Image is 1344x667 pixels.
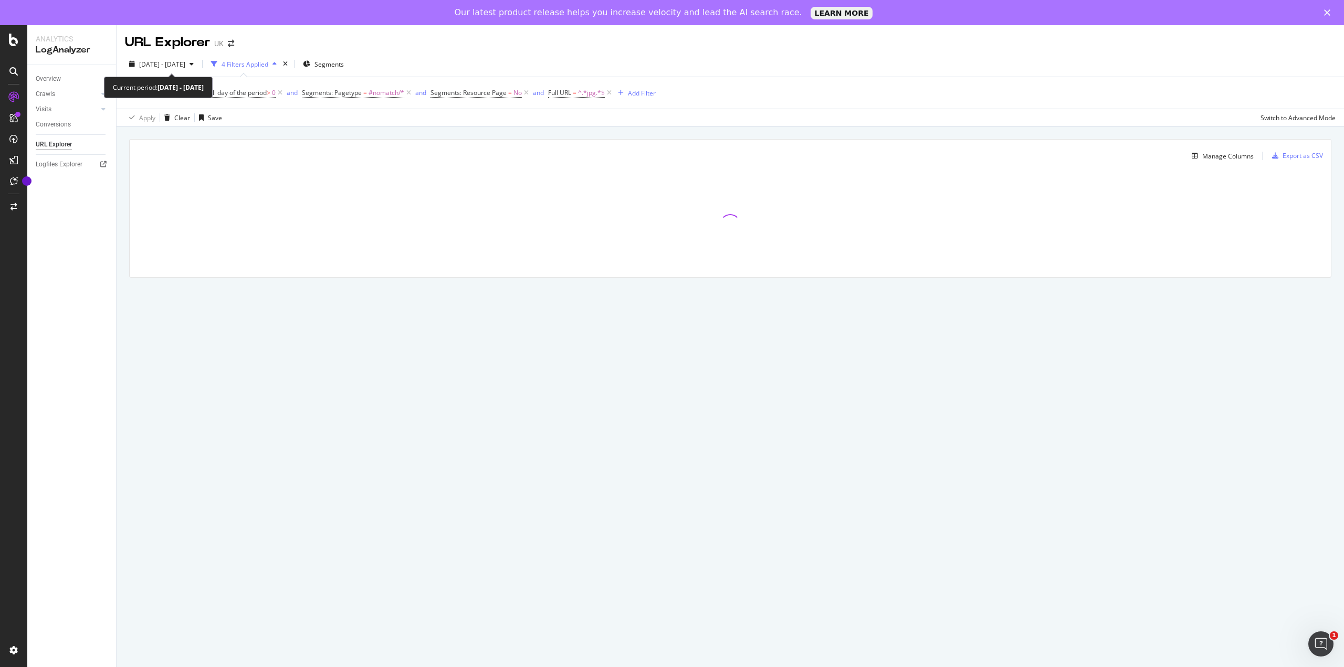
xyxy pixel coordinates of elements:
[369,86,404,100] span: #nomatch/*
[36,139,109,150] a: URL Explorer
[811,7,873,19] a: LEARN MORE
[287,88,298,97] div: and
[1308,631,1333,657] iframe: Intercom live chat
[214,38,224,49] div: UK
[628,89,656,98] div: Add Filter
[125,56,198,72] button: [DATE] - [DATE]
[1261,113,1336,122] div: Switch to Advanced Mode
[281,59,290,69] div: times
[508,88,512,97] span: =
[1324,9,1335,16] div: Close
[36,159,82,170] div: Logfiles Explorer
[157,83,204,92] b: [DATE] - [DATE]
[1283,151,1323,160] div: Export as CSV
[36,73,61,84] div: Overview
[533,88,544,98] button: and
[415,88,426,98] button: and
[272,86,276,100] span: 0
[36,139,72,150] div: URL Explorer
[36,119,109,130] a: Conversions
[22,176,31,186] div: Tooltip anchor
[287,88,298,98] button: and
[363,88,367,97] span: =
[455,7,802,18] div: Our latest product release helps you increase velocity and lead the AI search race.
[36,89,98,100] a: Crawls
[36,89,55,100] div: Crawls
[1256,109,1336,126] button: Switch to Advanced Mode
[36,73,109,84] a: Overview
[267,88,270,97] span: >
[573,88,576,97] span: =
[36,34,108,44] div: Analytics
[415,88,426,97] div: and
[207,56,281,72] button: 4 Filters Applied
[513,86,522,100] span: No
[139,113,155,122] div: Apply
[1268,147,1323,164] button: Export as CSV
[139,60,185,69] span: [DATE] - [DATE]
[222,60,268,69] div: 4 Filters Applied
[314,60,344,69] span: Segments
[125,34,210,51] div: URL Explorer
[299,56,348,72] button: Segments
[548,88,571,97] span: Full URL
[113,81,204,93] div: Current period:
[614,87,656,99] button: Add Filter
[1330,631,1338,640] span: 1
[125,109,155,126] button: Apply
[160,109,190,126] button: Clear
[228,40,234,47] div: arrow-right-arrow-left
[36,159,109,170] a: Logfiles Explorer
[195,109,222,126] button: Save
[36,119,71,130] div: Conversions
[199,88,267,97] span: On all day of the period
[174,113,190,122] div: Clear
[1202,152,1254,161] div: Manage Columns
[36,104,98,115] a: Visits
[302,88,362,97] span: Segments: Pagetype
[36,44,108,56] div: LogAnalyzer
[1188,150,1254,162] button: Manage Columns
[36,104,51,115] div: Visits
[533,88,544,97] div: and
[430,88,507,97] span: Segments: Resource Page
[208,113,222,122] div: Save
